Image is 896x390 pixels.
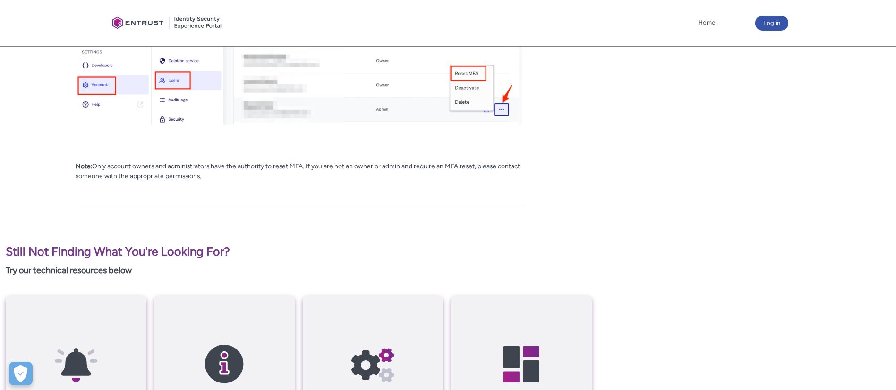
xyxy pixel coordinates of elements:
a: Home [696,16,717,30]
p: Try our technical resources below [6,264,592,277]
div: Cookie Preferences [9,362,33,385]
p: Only account owners and administrators have the authority to reset MFA. If you are not an owner o... [76,161,522,200]
button: Log in [755,16,788,31]
button: Open Preferences [9,362,33,385]
strong: Note: [76,162,92,170]
p: Still Not Finding What You're Looking For? [6,243,592,261]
